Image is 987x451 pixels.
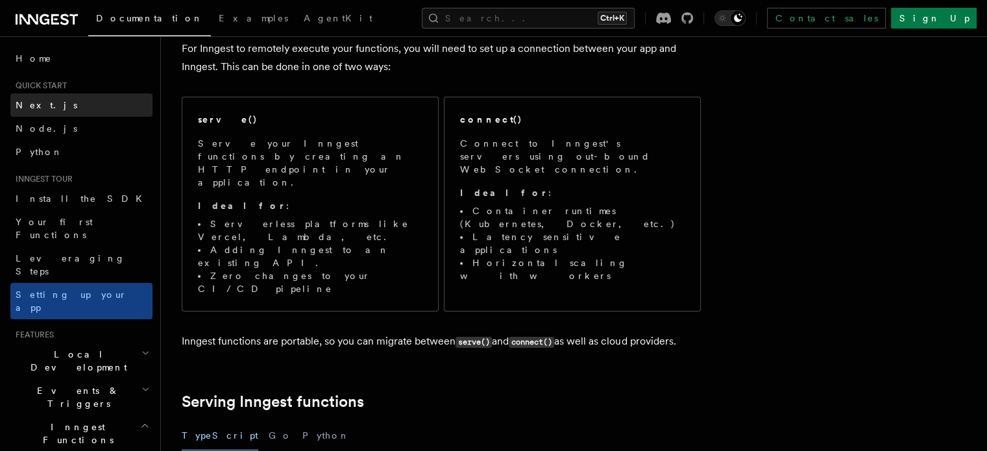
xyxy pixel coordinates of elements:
a: Home [10,47,152,70]
a: Your first Functions [10,210,152,247]
span: Quick start [10,80,67,91]
button: Toggle dark mode [714,10,746,26]
strong: Ideal for [460,188,548,198]
a: Examples [211,4,296,35]
a: Sign Up [891,8,977,29]
span: AgentKit [304,13,372,23]
span: Next.js [16,100,77,110]
p: : [198,199,422,212]
code: serve() [456,337,492,348]
a: Leveraging Steps [10,247,152,283]
button: TypeScript [182,421,258,450]
li: Latency sensitive applications [460,230,685,256]
a: Node.js [10,117,152,140]
button: Python [302,421,350,450]
button: Local Development [10,343,152,379]
li: Container runtimes (Kubernetes, Docker, etc.) [460,204,685,230]
span: Node.js [16,123,77,134]
li: Serverless platforms like Vercel, Lambda, etc. [198,217,422,243]
p: Connect to Inngest's servers using out-bound WebSocket connection. [460,137,685,176]
code: connect() [509,337,554,348]
span: Inngest tour [10,174,73,184]
button: Search...Ctrl+K [422,8,635,29]
span: Install the SDK [16,193,150,204]
h2: connect() [460,113,522,126]
span: Events & Triggers [10,384,141,410]
span: Examples [219,13,288,23]
a: Documentation [88,4,211,36]
h2: serve() [198,113,258,126]
a: AgentKit [296,4,380,35]
span: Your first Functions [16,217,93,240]
a: serve()Serve your Inngest functions by creating an HTTP endpoint in your application.Ideal for:Se... [182,97,439,311]
span: Setting up your app [16,289,127,313]
span: Features [10,330,54,340]
p: Serve your Inngest functions by creating an HTTP endpoint in your application. [198,137,422,189]
span: Inngest Functions [10,421,140,446]
strong: Ideal for [198,201,286,211]
a: Next.js [10,93,152,117]
a: connect()Connect to Inngest's servers using out-bound WebSocket connection.Ideal for:Container ru... [444,97,701,311]
kbd: Ctrl+K [598,12,627,25]
span: Home [16,52,52,65]
span: Local Development [10,348,141,374]
button: Go [269,421,292,450]
span: Python [16,147,63,157]
a: Serving Inngest functions [182,393,364,411]
span: Leveraging Steps [16,253,125,276]
a: Contact sales [767,8,886,29]
a: Python [10,140,152,164]
span: Documentation [96,13,203,23]
a: Setting up your app [10,283,152,319]
li: Adding Inngest to an existing API. [198,243,422,269]
p: For Inngest to remotely execute your functions, you will need to set up a connection between your... [182,40,701,76]
button: Events & Triggers [10,379,152,415]
p: : [460,186,685,199]
li: Horizontal scaling with workers [460,256,685,282]
li: Zero changes to your CI/CD pipeline [198,269,422,295]
a: Install the SDK [10,187,152,210]
p: Inngest functions are portable, so you can migrate between and as well as cloud providers. [182,332,701,351]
